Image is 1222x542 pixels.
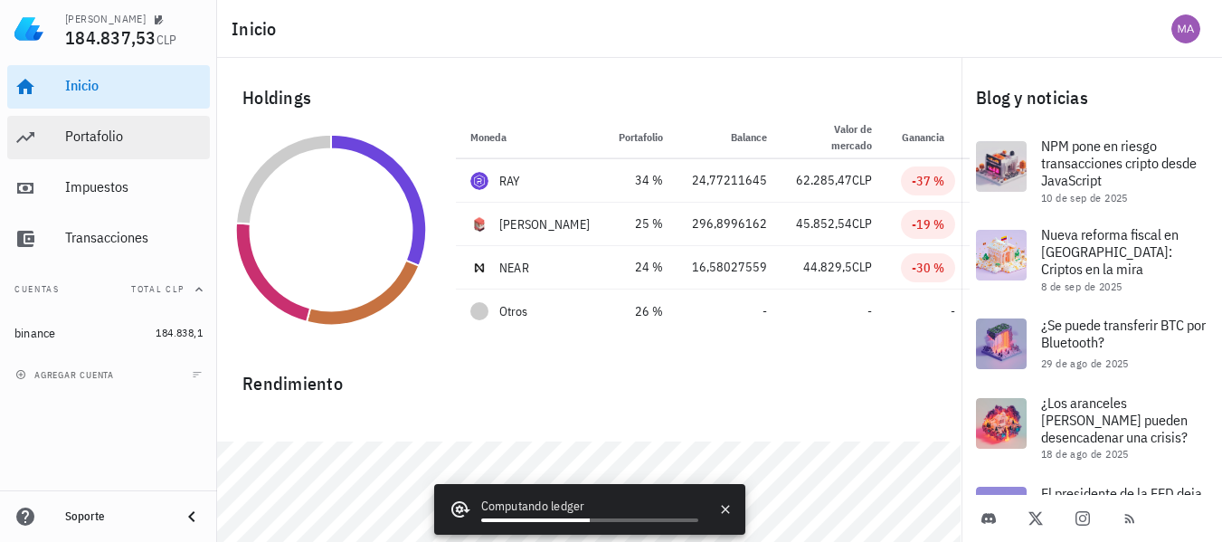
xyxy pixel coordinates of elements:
div: Impuestos [65,178,203,195]
div: 24,77211645 [692,171,767,190]
span: 45.852,54 [796,215,852,232]
span: 10 de sep de 2025 [1041,191,1128,204]
span: 62.285,47 [796,172,852,188]
div: [PERSON_NAME] [65,12,146,26]
span: agregar cuenta [19,369,114,381]
span: CLP [156,32,177,48]
a: binance 184.838,1 [7,311,210,355]
div: -19 % [912,215,944,233]
div: 24 % [619,258,663,277]
div: Rendimiento [228,355,951,398]
a: Impuestos [7,166,210,210]
span: 184.838,1 [156,326,203,339]
th: Moneda [456,116,604,159]
div: 296,8996162 [692,214,767,233]
span: CLP [852,215,872,232]
span: - [867,303,872,319]
span: NPM pone en riesgo transacciones cripto desde JavaScript [1041,137,1197,189]
span: ¿Los aranceles [PERSON_NAME] pueden desencadenar una crisis? [1041,394,1188,446]
div: 26 % [619,302,663,321]
div: 25 % [619,214,663,233]
div: -30 % [912,259,944,277]
span: 44.829,5 [803,259,852,275]
div: 34 % [619,171,663,190]
div: RAY [499,172,520,190]
div: Computando ledger [481,497,698,518]
span: Otros [499,302,527,321]
h1: Inicio [232,14,284,43]
div: JOE-icon [470,215,488,233]
span: - [763,303,767,319]
div: Transacciones [65,229,203,246]
a: Portafolio [7,116,210,159]
span: CLP [852,172,872,188]
a: Transacciones [7,217,210,261]
div: NEAR-icon [470,259,488,277]
div: Inicio [65,77,203,94]
span: Nueva reforma fiscal en [GEOGRAPHIC_DATA]: Criptos en la mira [1041,225,1179,278]
span: 18 de ago de 2025 [1041,447,1129,461]
th: Portafolio [604,116,677,159]
div: Portafolio [65,128,203,145]
div: NEAR [499,259,529,277]
div: 16,58027559 [692,258,767,277]
div: Holdings [228,69,951,127]
a: ¿Los aranceles [PERSON_NAME] pueden desencadenar una crisis? 18 de ago de 2025 [961,384,1222,472]
a: ¿Se puede transferir BTC por Bluetooth? 29 de ago de 2025 [961,304,1222,384]
div: avatar [1171,14,1200,43]
a: Nueva reforma fiscal en [GEOGRAPHIC_DATA]: Criptos en la mira 8 de sep de 2025 [961,215,1222,304]
span: 8 de sep de 2025 [1041,280,1122,293]
span: Ganancia [902,130,955,144]
div: Blog y noticias [961,69,1222,127]
div: RAY-icon [470,172,488,190]
a: Inicio [7,65,210,109]
button: CuentasTotal CLP [7,268,210,311]
th: Balance [677,116,782,159]
span: ¿Se puede transferir BTC por Bluetooth? [1041,316,1206,351]
span: 184.837,53 [65,25,156,50]
div: binance [14,326,56,341]
img: LedgiFi [14,14,43,43]
span: Total CLP [131,283,185,295]
div: -37 % [912,172,944,190]
th: Valor de mercado [782,116,886,159]
div: [PERSON_NAME] [499,215,590,233]
div: Soporte [65,509,166,524]
span: 29 de ago de 2025 [1041,357,1129,370]
span: - [951,303,955,319]
span: CLP [852,259,872,275]
button: agregar cuenta [11,366,122,384]
a: NPM pone en riesgo transacciones cripto desde JavaScript 10 de sep de 2025 [961,127,1222,215]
